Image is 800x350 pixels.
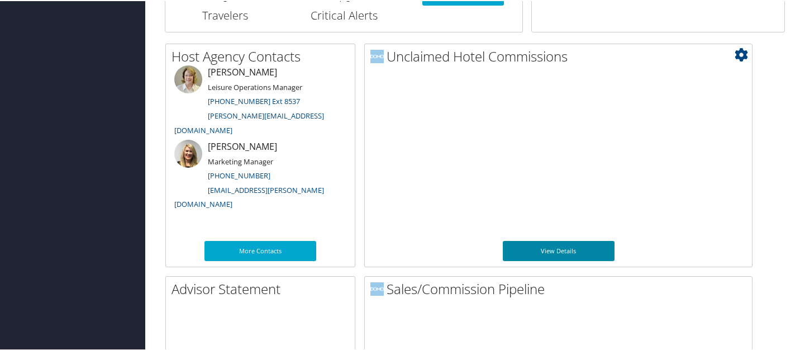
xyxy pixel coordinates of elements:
h3: Critical Alerts [293,7,395,22]
h2: Host Agency Contacts [172,46,355,65]
img: domo-logo.png [370,281,384,295]
a: View Details [503,240,615,260]
a: [PHONE_NUMBER] [208,169,270,179]
h2: Unclaimed Hotel Commissions [370,46,752,65]
h3: Travelers [174,7,276,22]
img: meredith-price.jpg [174,64,202,92]
h2: Sales/Commission Pipeline [370,278,752,297]
small: Marketing Manager [208,155,273,165]
a: More Contacts [204,240,316,260]
li: [PERSON_NAME] [169,64,352,139]
h2: Advisor Statement [172,278,355,297]
img: domo-logo.png [370,49,384,62]
a: [EMAIL_ADDRESS][PERSON_NAME][DOMAIN_NAME] [174,184,324,209]
small: Leisure Operations Manager [208,81,302,91]
li: [PERSON_NAME] [169,139,352,213]
a: [PERSON_NAME][EMAIL_ADDRESS][DOMAIN_NAME] [174,110,324,134]
a: [PHONE_NUMBER] Ext 8537 [208,95,300,105]
img: ali-moffitt.jpg [174,139,202,167]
